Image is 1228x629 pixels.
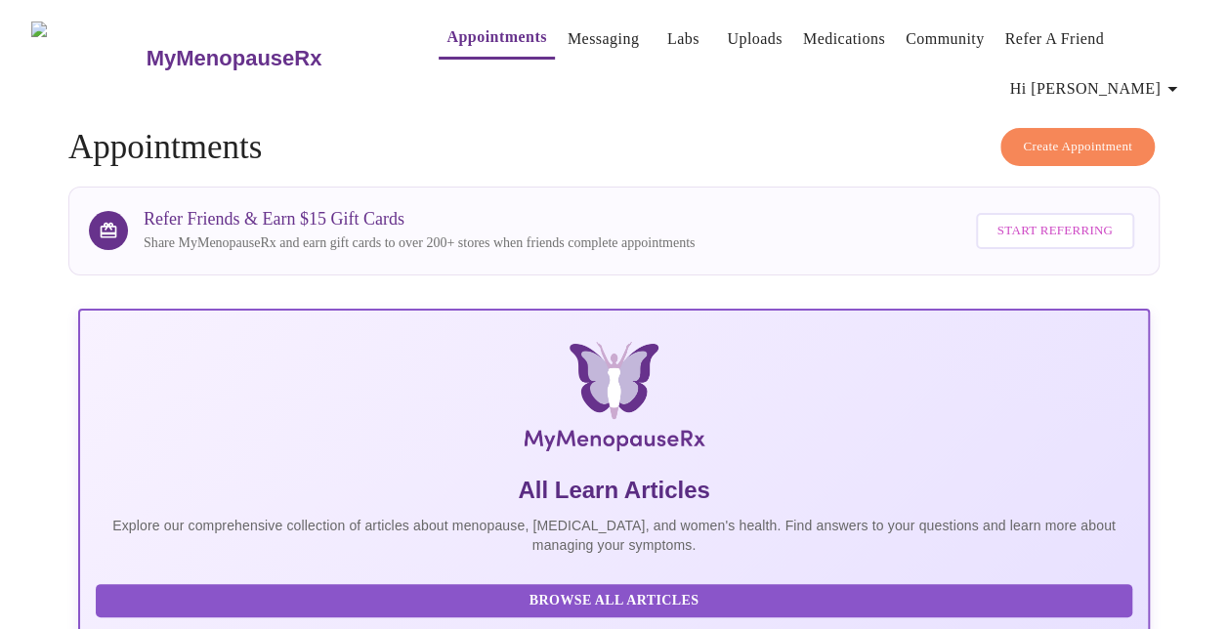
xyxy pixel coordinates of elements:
[997,220,1113,242] span: Start Referring
[727,25,783,53] a: Uploads
[96,591,1137,608] a: Browse All Articles
[803,25,885,53] a: Medications
[144,233,695,253] p: Share MyMenopauseRx and earn gift cards to over 200+ stores when friends complete appointments
[898,20,993,59] button: Community
[31,21,144,95] img: MyMenopauseRx Logo
[1000,128,1155,166] button: Create Appointment
[115,589,1113,613] span: Browse All Articles
[906,25,985,53] a: Community
[976,213,1134,249] button: Start Referring
[795,20,893,59] button: Medications
[719,20,790,59] button: Uploads
[439,18,554,60] button: Appointments
[560,20,647,59] button: Messaging
[971,203,1139,259] a: Start Referring
[1023,136,1132,158] span: Create Appointment
[147,46,322,71] h3: MyMenopauseRx
[257,342,971,459] img: MyMenopauseRx Logo
[96,516,1132,555] p: Explore our comprehensive collection of articles about menopause, [MEDICAL_DATA], and women's hea...
[144,24,400,93] a: MyMenopauseRx
[667,25,699,53] a: Labs
[68,128,1160,167] h4: Appointments
[96,475,1132,506] h5: All Learn Articles
[996,20,1112,59] button: Refer a Friend
[652,20,714,59] button: Labs
[446,23,546,51] a: Appointments
[96,584,1132,618] button: Browse All Articles
[1002,69,1192,108] button: Hi [PERSON_NAME]
[1004,25,1104,53] a: Refer a Friend
[568,25,639,53] a: Messaging
[144,209,695,230] h3: Refer Friends & Earn $15 Gift Cards
[1010,75,1184,103] span: Hi [PERSON_NAME]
